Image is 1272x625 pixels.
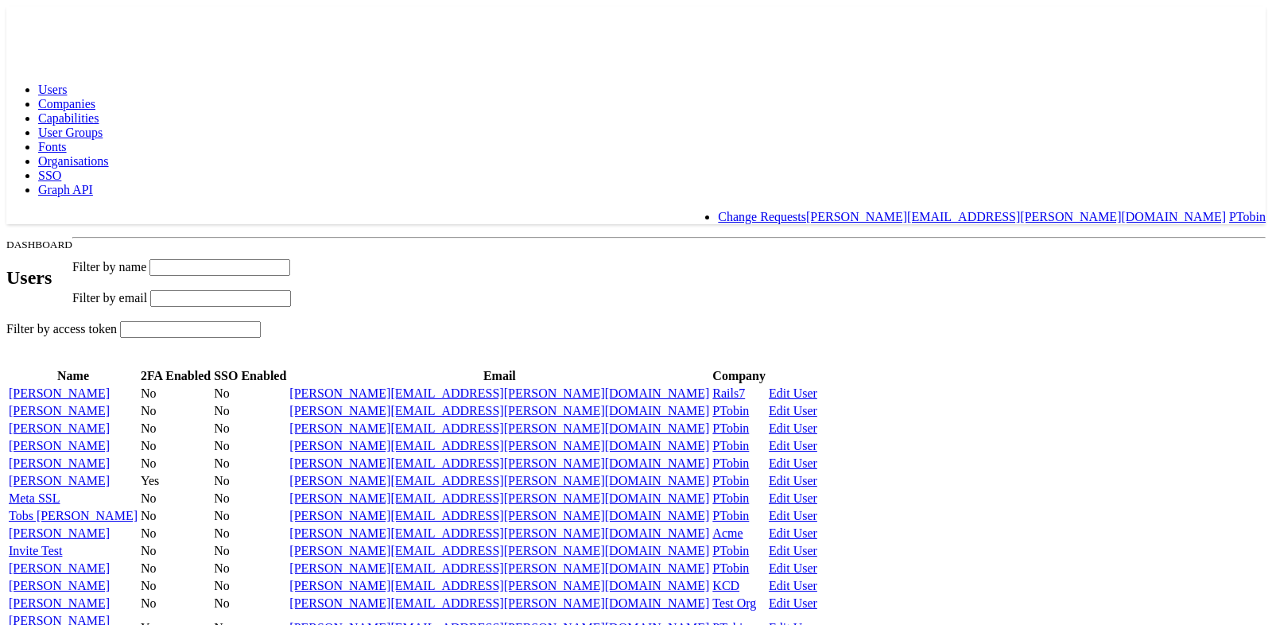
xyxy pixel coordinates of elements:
span: No [141,544,157,557]
th: Name [8,368,138,384]
span: No [214,421,230,435]
span: No [141,456,157,470]
span: No [141,509,157,522]
a: [PERSON_NAME] [9,439,110,452]
span: No [141,561,157,575]
a: [PERSON_NAME][EMAIL_ADDRESS][PERSON_NAME][DOMAIN_NAME] [806,210,1226,223]
a: [PERSON_NAME][EMAIL_ADDRESS][PERSON_NAME][DOMAIN_NAME] [289,491,709,505]
a: Fonts [38,140,67,153]
a: [PERSON_NAME][EMAIL_ADDRESS][PERSON_NAME][DOMAIN_NAME] [289,386,709,400]
a: Meta SSL [9,491,60,505]
a: [PERSON_NAME][EMAIL_ADDRESS][PERSON_NAME][DOMAIN_NAME] [289,439,709,452]
span: No [214,544,230,557]
span: No [141,491,157,505]
span: Filter by email [72,291,147,305]
span: No [214,404,230,417]
a: PTobin [712,404,749,417]
span: Filter by access token [6,322,117,336]
span: No [214,474,230,487]
span: No [141,579,157,592]
a: Edit User [769,386,817,400]
a: [PERSON_NAME][EMAIL_ADDRESS][PERSON_NAME][DOMAIN_NAME] [289,544,709,557]
a: User Groups [38,126,103,139]
a: [PERSON_NAME][EMAIL_ADDRESS][PERSON_NAME][DOMAIN_NAME] [289,579,709,592]
span: Yes [141,474,159,487]
a: [PERSON_NAME][EMAIL_ADDRESS][PERSON_NAME][DOMAIN_NAME] [289,596,709,610]
a: [PERSON_NAME][EMAIL_ADDRESS][PERSON_NAME][DOMAIN_NAME] [289,404,709,417]
a: SSO [38,169,61,182]
a: PTobin [712,474,749,487]
a: [PERSON_NAME] [9,404,110,417]
a: Edit User [769,421,817,435]
a: PTobin [712,421,749,435]
a: [PERSON_NAME] [9,596,110,610]
a: Edit User [769,526,817,540]
a: [PERSON_NAME][EMAIL_ADDRESS][PERSON_NAME][DOMAIN_NAME] [289,456,709,470]
a: PTobin [712,509,749,522]
span: No [214,579,230,592]
a: [PERSON_NAME][EMAIL_ADDRESS][PERSON_NAME][DOMAIN_NAME] [289,561,709,575]
span: No [214,386,230,400]
th: 2FA Enabled [140,368,211,384]
a: Companies [38,97,95,111]
span: No [141,404,157,417]
span: No [214,596,230,610]
span: No [214,561,230,575]
a: Test Org [712,596,756,610]
span: No [141,386,157,400]
a: PTobin [712,544,749,557]
a: PTobin [712,561,749,575]
a: PTobin [712,491,749,505]
a: Edit User [769,596,817,610]
a: [PERSON_NAME][EMAIL_ADDRESS][PERSON_NAME][DOMAIN_NAME] [289,509,709,522]
span: No [141,596,157,610]
a: Edit User [769,456,817,470]
a: KCD [712,579,739,592]
span: No [141,439,157,452]
a: Graph API [38,183,93,196]
a: PTobin [712,456,749,470]
a: Change Requests [718,210,806,223]
a: Edit User [769,544,817,557]
a: [PERSON_NAME] [9,386,110,400]
span: No [214,491,230,505]
span: No [214,456,230,470]
span: No [141,421,157,435]
a: Capabilities [38,111,99,125]
span: No [214,526,230,540]
a: Edit User [769,561,817,575]
a: [PERSON_NAME][EMAIL_ADDRESS][PERSON_NAME][DOMAIN_NAME] [289,474,709,487]
a: PTobin [712,439,749,452]
a: Acme [712,526,743,540]
a: [PERSON_NAME] [9,579,110,592]
h2: Users [6,267,72,289]
th: Company [712,368,766,384]
a: Organisations [38,154,109,168]
a: Invite Test [9,544,62,557]
th: Email [289,368,710,384]
a: [PERSON_NAME][EMAIL_ADDRESS][PERSON_NAME][DOMAIN_NAME] [289,421,709,435]
a: [PERSON_NAME] [9,561,110,575]
th: SSO Enabled [213,368,287,384]
a: [PERSON_NAME] [9,474,110,487]
a: Edit User [769,491,817,505]
a: Users [38,83,67,96]
span: Filter by name [72,260,146,274]
a: Edit User [769,439,817,452]
a: [PERSON_NAME] [9,456,110,470]
small: DASHBOARD [6,239,72,250]
a: Tobs [PERSON_NAME] [9,509,138,522]
a: [PERSON_NAME] [9,421,110,435]
span: No [214,509,230,522]
a: Rails7 [712,386,745,400]
span: No [141,526,157,540]
a: Edit User [769,474,817,487]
